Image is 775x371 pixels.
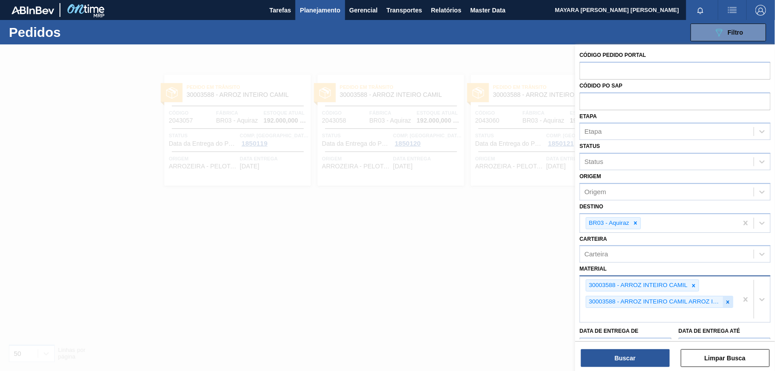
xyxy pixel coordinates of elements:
[691,24,766,41] button: Filtro
[686,4,715,16] button: Notificações
[300,5,340,16] span: Planejamento
[9,27,139,37] h1: Pedidos
[584,188,606,195] div: Origem
[580,52,646,58] label: Código Pedido Portal
[580,338,672,355] input: dd/mm/yyyy
[728,29,743,36] span: Filtro
[580,203,603,210] label: Destino
[580,83,623,89] label: Códido PO SAP
[586,296,723,307] div: 30003588 - ARROZ INTEIRO CAMIL ARROZ INTEIRO CAMI
[584,128,602,136] div: Etapa
[12,6,54,14] img: TNhmsLtSVTkK8tSr43FrP2fwEKptu5GPRR3wAAAABJRU5ErkJggg==
[586,218,631,229] div: BR03 - Aquiraz
[727,5,738,16] img: userActions
[584,251,608,258] div: Carteira
[679,338,771,355] input: dd/mm/yyyy
[580,328,639,334] label: Data de Entrega de
[580,113,597,120] label: Etapa
[386,5,422,16] span: Transportes
[580,143,600,149] label: Status
[679,328,740,334] label: Data de Entrega até
[584,158,604,166] div: Status
[470,5,505,16] span: Master Data
[270,5,291,16] span: Tarefas
[580,173,601,180] label: Origem
[586,280,689,291] div: 30003588 - ARROZ INTEIRO CAMIL
[350,5,378,16] span: Gerencial
[580,266,607,272] label: Material
[431,5,461,16] span: Relatórios
[755,5,766,16] img: Logout
[580,236,607,242] label: Carteira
